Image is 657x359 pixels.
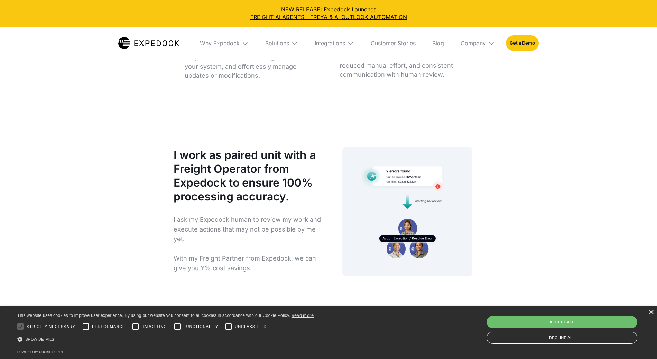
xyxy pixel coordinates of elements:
div: NEW RELEASE: Expedock Launches [6,6,651,21]
span: Functionality [184,324,218,330]
iframe: Chat Widget [538,284,657,359]
div: Show details [17,334,314,344]
span: Performance [92,324,126,330]
div: Accept all [487,316,637,328]
a: Customer Stories [365,27,421,60]
span: This website uses cookies to improve user experience. By using our website you consent to all coo... [17,313,290,318]
span: Unclassified [235,324,267,330]
a: Blog [427,27,450,60]
a: FREIGHT AI AGENTS - FREYA & AI OUTLOOK AUTOMATION [6,13,651,21]
p: I capture shipment details, register them in your system, and effortlessly manage updates or modi... [185,53,317,80]
div: Why Expedock [200,40,240,47]
a: Powered by cookie-script [17,350,64,354]
p: I ask my Expedock human to review my work and execute actions that may not be possible by me yet.... [174,215,326,273]
div: Solutions [265,40,289,47]
div: Integrations [309,27,360,60]
div: Decline all [487,332,637,344]
p: I generate context-aware email drafts for freight teams, enabling faster responses, reduced manua... [340,43,472,79]
a: Get a Demo [506,35,539,51]
span: Strictly necessary [27,324,75,330]
div: Why Expedock [194,27,254,60]
div: Solutions [260,27,304,60]
div: Company [455,27,500,60]
a: Read more [292,313,314,318]
div: Company [461,40,486,47]
h1: I work as paired unit with a Freight Operator from Expedock to ensure 100% processing accuracy. [174,148,326,204]
div: Integrations [315,40,345,47]
span: Targeting [142,324,167,330]
span: Show details [25,337,54,341]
